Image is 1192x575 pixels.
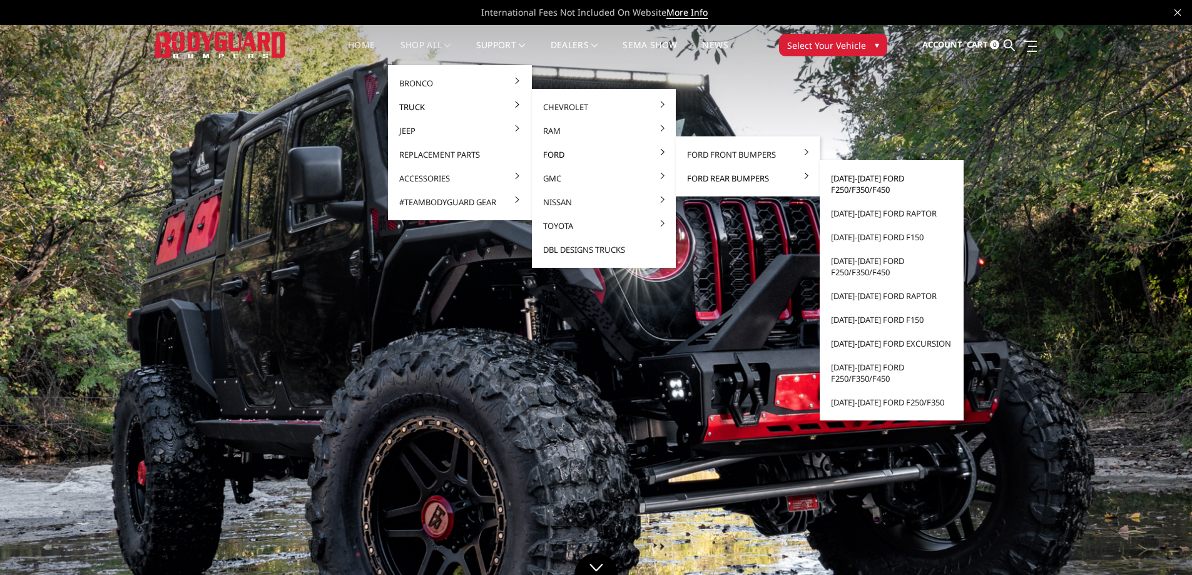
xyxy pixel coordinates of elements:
a: [DATE]-[DATE] Ford Excursion [825,332,959,355]
a: SEMA Show [623,41,677,65]
span: ▾ [875,38,879,51]
a: Chevrolet [537,95,671,119]
button: 2 of 5 [1134,333,1147,353]
a: News [702,41,728,65]
button: 1 of 5 [1134,313,1147,333]
span: 0 [990,40,999,49]
a: Accessories [393,166,527,190]
a: [DATE]-[DATE] Ford F250/F350/F450 [825,355,959,390]
a: [DATE]-[DATE] Ford F150 [825,308,959,332]
a: Ram [537,119,671,143]
a: Nissan [537,190,671,214]
a: Cart 0 [967,28,999,62]
a: Home [348,41,375,65]
img: BODYGUARD BUMPERS [155,32,287,58]
a: shop all [400,41,451,65]
a: Account [922,28,962,62]
a: [DATE]-[DATE] Ford Raptor [825,284,959,308]
a: Support [476,41,526,65]
a: Ford [537,143,671,166]
a: Jeep [393,119,527,143]
a: [DATE]-[DATE] Ford F250/F350/F450 [825,249,959,284]
a: Replacement Parts [393,143,527,166]
span: Account [922,39,962,50]
a: Ford Front Bumpers [681,143,815,166]
a: GMC [537,166,671,190]
span: Cart [967,39,988,50]
a: [DATE]-[DATE] Ford F250/F350/F450 [825,166,959,201]
iframe: Chat Widget [1129,515,1192,575]
a: [DATE]-[DATE] Ford Raptor [825,201,959,225]
a: #TeamBodyguard Gear [393,190,527,214]
a: DBL Designs Trucks [537,238,671,262]
button: 5 of 5 [1134,393,1147,413]
button: 3 of 5 [1134,353,1147,373]
button: 4 of 5 [1134,373,1147,393]
a: [DATE]-[DATE] Ford F150 [825,225,959,249]
a: Ford Rear Bumpers [681,166,815,190]
button: Select Your Vehicle [779,34,887,56]
a: Toyota [537,214,671,238]
a: Bronco [393,71,527,95]
a: Truck [393,95,527,119]
a: Click to Down [574,553,618,575]
span: Select Your Vehicle [787,39,866,52]
a: [DATE]-[DATE] Ford F250/F350 [825,390,959,414]
a: Dealers [551,41,598,65]
a: More Info [666,6,708,19]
